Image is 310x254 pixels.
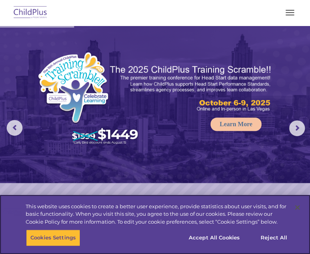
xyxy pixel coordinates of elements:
[289,199,306,216] button: Close
[184,230,244,246] button: Accept All Cookies
[210,118,261,131] a: Learn More
[12,4,49,22] img: ChildPlus by Procare Solutions
[249,230,299,246] button: Reject All
[26,203,288,226] div: This website uses cookies to create a better user experience, provide statistics about user visit...
[26,230,80,246] button: Cookies Settings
